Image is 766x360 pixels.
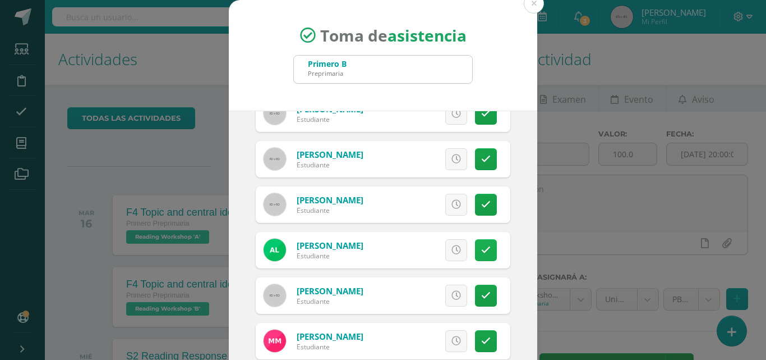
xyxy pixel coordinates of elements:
div: Estudiante [297,342,363,352]
div: Preprimaria [308,69,347,78]
img: 2f58bb25ff9cc87d482f3bad33dc03a0.png [264,330,286,352]
div: Primero B [308,58,347,69]
span: Toma de [320,25,467,46]
img: 60x60 [264,284,286,307]
a: [PERSON_NAME] [297,285,363,297]
input: Busca un grado o sección aquí... [294,56,472,83]
div: Estudiante [297,160,363,170]
a: [PERSON_NAME] [297,331,363,342]
div: Estudiante [297,115,363,124]
img: 60x60 [264,193,286,216]
img: 60x60 [264,148,286,170]
img: 60x60 [264,102,286,125]
a: [PERSON_NAME] [297,149,363,160]
div: Estudiante [297,206,363,215]
strong: asistencia [387,25,467,46]
div: Estudiante [297,297,363,306]
a: [PERSON_NAME] [297,240,363,251]
div: Estudiante [297,251,363,261]
img: 262608ea5df257e54b86beec45020507.png [264,239,286,261]
a: [PERSON_NAME] [297,194,363,206]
